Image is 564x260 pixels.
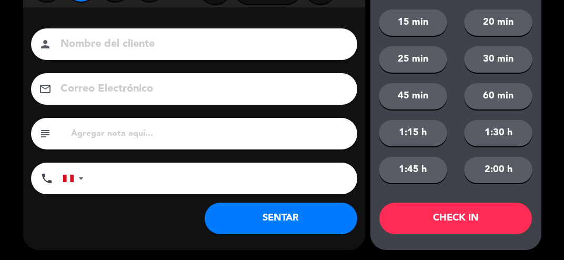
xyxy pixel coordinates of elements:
button: 30 min [464,46,532,73]
button: 1:45 h [379,157,447,183]
button: 45 min [379,83,447,109]
i: person [39,38,52,51]
i: subject [39,127,52,140]
button: CHECK IN [379,203,532,234]
i: phone [41,172,53,185]
button: SENTAR [205,203,357,234]
button: 1:15 h [379,120,447,146]
button: 60 min [464,83,532,109]
button: 1:30 h [464,120,532,146]
button: 25 min [379,46,447,73]
button: 2:00 h [464,157,532,183]
input: Nombre del cliente [59,35,344,54]
input: Agregar nota aquí... [70,126,349,141]
button: 15 min [379,9,447,36]
i: email [39,83,52,95]
button: 20 min [464,9,532,36]
div: Peru (Perú): +51 [63,163,87,194]
input: Correo Electrónico [59,80,344,98]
